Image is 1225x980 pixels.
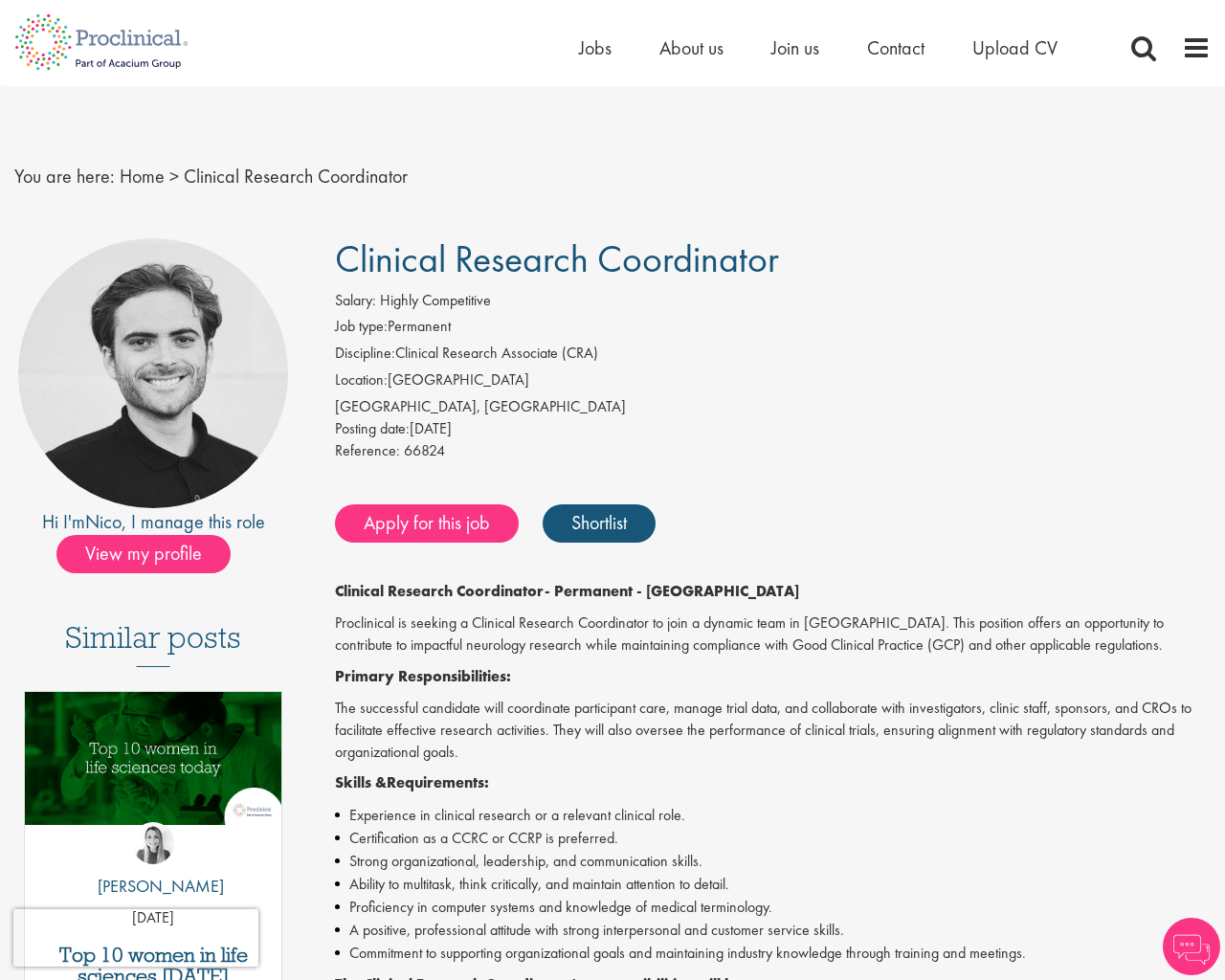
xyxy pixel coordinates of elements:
[335,772,387,792] strong: Skills &
[335,666,511,686] strong: Primary Responsibilities:
[335,234,779,283] span: Clinical Research Coordinator
[13,909,258,967] iframe: reCAPTCHA
[335,316,388,338] label: Job type:
[335,504,519,543] a: Apply for this job
[380,290,491,310] span: Highly Competitive
[83,822,224,908] a: Hannah Burke [PERSON_NAME]
[83,874,224,899] p: [PERSON_NAME]
[335,343,395,365] label: Discipline:
[335,919,1211,942] li: A positive, professional attitude with strong interpersonal and customer service skills.
[85,509,122,534] a: Nico
[387,772,489,792] strong: Requirements:
[14,164,115,189] span: You are here:
[335,873,1211,896] li: Ability to multitask, think critically, and maintain attention to detail.
[579,35,612,60] a: Jobs
[335,440,400,462] label: Reference:
[335,418,410,438] span: Posting date:
[335,698,1211,764] p: The successful candidate will coordinate participant care, manage trial data, and collaborate wit...
[335,850,1211,873] li: Strong organizational, leadership, and communication skills.
[120,164,165,189] a: breadcrumb link
[543,504,656,543] a: Shortlist
[545,581,799,601] strong: - Permanent - [GEOGRAPHIC_DATA]
[25,692,281,861] a: Link to a post
[335,896,1211,919] li: Proficiency in computer systems and knowledge of medical terminology.
[169,164,179,189] span: >
[335,396,1211,418] div: [GEOGRAPHIC_DATA], [GEOGRAPHIC_DATA]
[56,535,231,573] span: View my profile
[56,539,250,564] a: View my profile
[659,35,724,60] a: About us
[25,907,281,929] p: [DATE]
[335,418,1211,440] div: [DATE]
[14,508,292,536] div: Hi I'm , I manage this role
[335,369,388,391] label: Location:
[65,621,241,667] h3: Similar posts
[18,238,288,508] img: imeage of recruiter Nico Kohlwes
[335,369,1211,396] li: [GEOGRAPHIC_DATA]
[335,316,1211,343] li: Permanent
[132,822,174,864] img: Hannah Burke
[335,581,545,601] strong: Clinical Research Coordinator
[184,164,408,189] span: Clinical Research Coordinator
[335,343,1211,369] li: Clinical Research Associate (CRA)
[335,827,1211,850] li: Certification as a CCRC or CCRP is preferred.
[771,35,819,60] a: Join us
[335,612,1211,657] p: Proclinical is seeking a Clinical Research Coordinator to join a dynamic team in [GEOGRAPHIC_DATA...
[867,35,924,60] a: Contact
[404,440,445,460] span: 66824
[972,35,1058,60] a: Upload CV
[335,290,376,312] label: Salary:
[335,942,1211,965] li: Commitment to supporting organizational goals and maintaining industry knowledge through training...
[1163,918,1220,975] img: Chatbot
[335,804,1211,827] li: Experience in clinical research or a relevant clinical role.
[25,692,281,825] img: Top 10 women in life sciences today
